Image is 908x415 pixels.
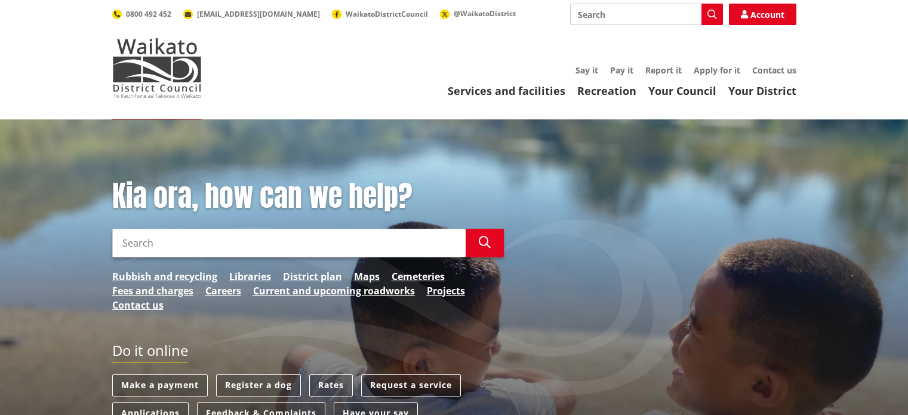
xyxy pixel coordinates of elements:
a: Projects [427,284,465,298]
a: Report it [645,64,682,76]
a: WaikatoDistrictCouncil [332,9,428,19]
a: Fees and charges [112,284,193,298]
span: 0800 492 452 [126,9,171,19]
a: Maps [354,269,380,284]
a: Libraries [229,269,271,284]
input: Search input [112,229,466,257]
a: Make a payment [112,374,208,396]
a: Contact us [752,64,796,76]
a: District plan [283,269,342,284]
a: @WaikatoDistrict [440,8,516,19]
a: Rates [309,374,353,396]
a: Register a dog [216,374,301,396]
a: Current and upcoming roadworks [253,284,415,298]
span: @WaikatoDistrict [454,8,516,19]
a: Account [729,4,796,25]
h1: Kia ora, how can we help? [112,179,504,214]
a: Recreation [577,84,636,98]
a: Your District [728,84,796,98]
span: WaikatoDistrictCouncil [346,9,428,19]
a: 0800 492 452 [112,9,171,19]
a: Pay it [610,64,633,76]
span: [EMAIL_ADDRESS][DOMAIN_NAME] [197,9,320,19]
a: [EMAIL_ADDRESS][DOMAIN_NAME] [183,9,320,19]
a: Say it [575,64,598,76]
a: Cemeteries [392,269,445,284]
img: Waikato District Council - Te Kaunihera aa Takiwaa o Waikato [112,38,202,98]
input: Search input [570,4,723,25]
a: Contact us [112,298,164,312]
a: Careers [205,284,241,298]
a: Apply for it [694,64,740,76]
a: Your Council [648,84,716,98]
a: Rubbish and recycling [112,269,217,284]
a: Services and facilities [448,84,565,98]
h2: Do it online [112,342,188,363]
a: Request a service [361,374,461,396]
